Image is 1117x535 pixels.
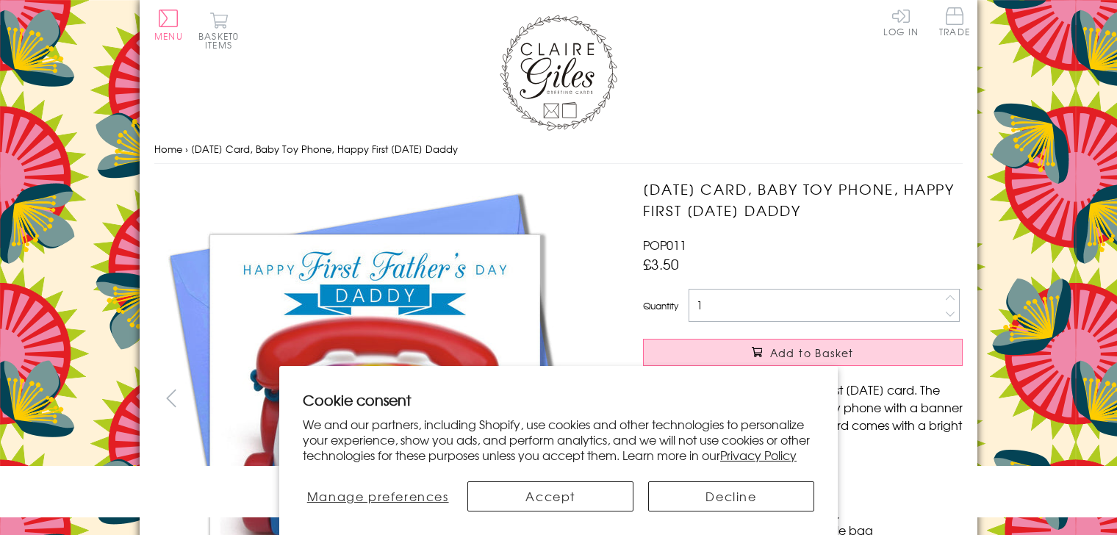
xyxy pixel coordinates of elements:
button: Manage preferences [303,481,453,511]
button: Basket0 items [198,12,239,49]
h1: [DATE] Card, Baby Toy Phone, Happy First [DATE] Daddy [643,179,963,221]
a: Log In [883,7,919,36]
span: POP011 [643,236,686,254]
button: Menu [154,10,183,40]
span: Add to Basket [770,345,854,360]
span: Menu [154,29,183,43]
a: Trade [939,7,970,39]
span: £3.50 [643,254,679,274]
a: Home [154,142,182,156]
a: Privacy Policy [720,446,797,464]
span: [DATE] Card, Baby Toy Phone, Happy First [DATE] Daddy [191,142,458,156]
span: Trade [939,7,970,36]
img: Claire Giles Greetings Cards [500,15,617,131]
span: › [185,142,188,156]
span: Manage preferences [307,487,449,505]
label: Quantity [643,299,678,312]
nav: breadcrumbs [154,134,963,165]
p: We and our partners, including Shopify, use cookies and other technologies to personalize your ex... [303,417,814,462]
button: prev [154,381,187,414]
button: Accept [467,481,633,511]
span: 0 items [205,29,239,51]
h2: Cookie consent [303,389,814,410]
button: Add to Basket [643,339,963,366]
button: Decline [648,481,814,511]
